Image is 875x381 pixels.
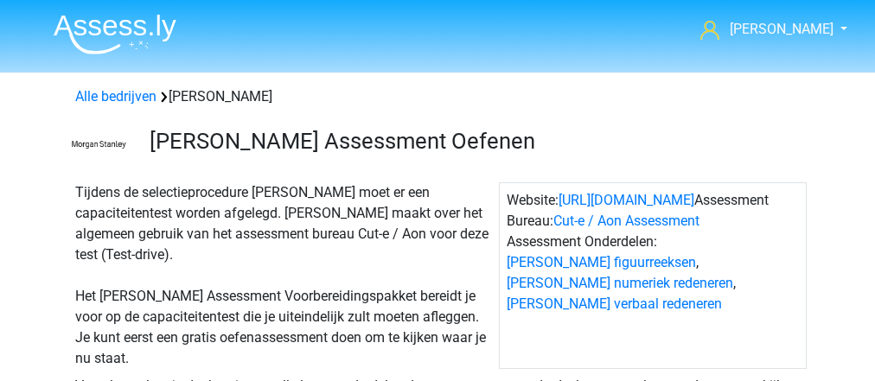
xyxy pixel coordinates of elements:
a: [PERSON_NAME] numeriek redeneren [507,275,733,291]
div: [PERSON_NAME] [68,86,807,107]
span: [PERSON_NAME] [730,21,833,37]
a: [PERSON_NAME] verbaal redeneren [507,295,722,312]
img: Assessly [54,14,176,54]
div: Website: Assessment Bureau: Assessment Onderdelen: , , [499,182,807,369]
a: Alle bedrijven [75,88,156,105]
a: [PERSON_NAME] [693,19,835,40]
a: Cut-e / Aon Assessment [553,213,699,229]
a: [PERSON_NAME] figuurreeksen [507,254,696,270]
div: Tijdens de selectieprocedure [PERSON_NAME] moet er een capaciteitentest worden afgelegd. [PERSON_... [68,182,499,369]
a: [URL][DOMAIN_NAME] [559,192,694,208]
h3: [PERSON_NAME] Assessment Oefenen [150,128,794,155]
